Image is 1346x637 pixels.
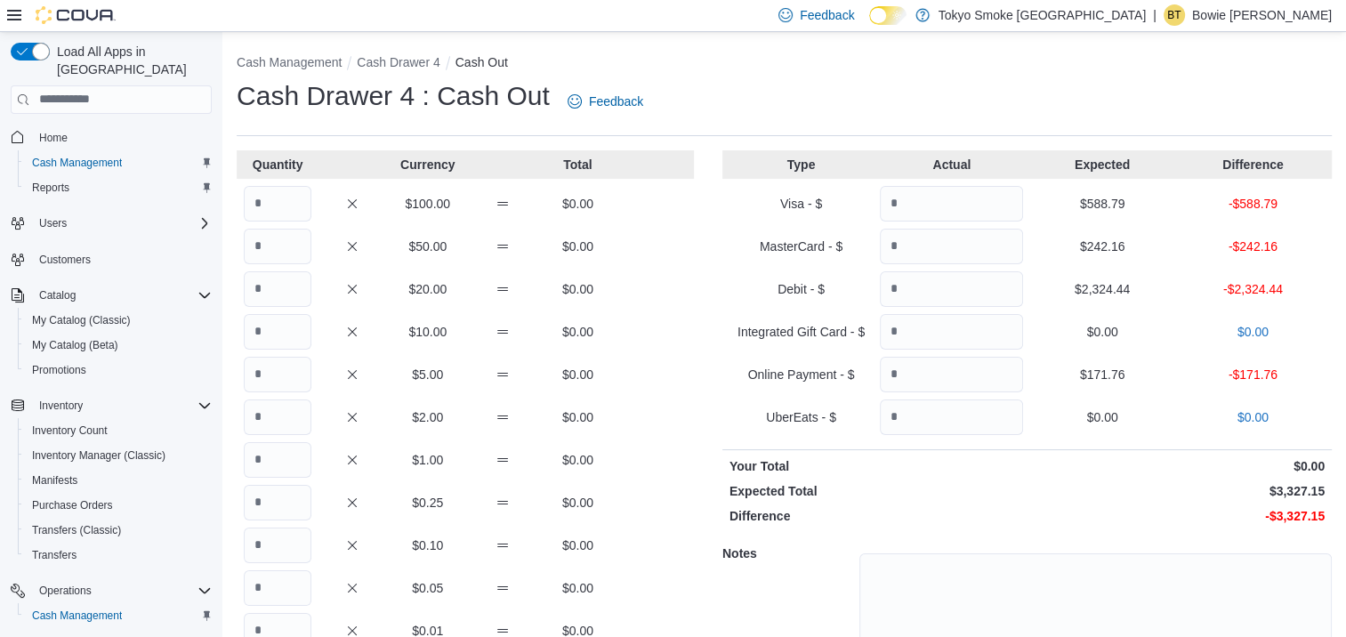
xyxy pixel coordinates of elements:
span: Feedback [589,93,643,110]
p: $0.00 [544,579,611,597]
span: My Catalog (Classic) [25,310,212,331]
input: Quantity [244,271,311,307]
span: Customers [32,248,212,270]
button: Manifests [18,468,219,493]
p: $0.05 [394,579,462,597]
p: $0.00 [544,280,611,298]
p: $2.00 [394,408,462,426]
p: $0.00 [1030,408,1173,426]
p: $0.00 [1030,457,1325,475]
p: $0.00 [544,323,611,341]
p: $171.76 [1030,366,1173,383]
span: Users [39,216,67,230]
p: $0.00 [544,451,611,469]
input: Quantity [244,357,311,392]
span: Manifests [32,473,77,488]
button: Transfers (Classic) [18,518,219,543]
input: Quantity [880,314,1023,350]
span: Purchase Orders [32,498,113,512]
p: -$2,324.44 [1181,280,1325,298]
button: Transfers [18,543,219,568]
p: $0.00 [1181,408,1325,426]
button: My Catalog (Beta) [18,333,219,358]
span: Operations [32,580,212,601]
p: $100.00 [394,195,462,213]
p: $3,327.15 [1030,482,1325,500]
span: Cash Management [32,156,122,170]
span: Inventory Manager (Classic) [32,448,165,463]
button: Purchase Orders [18,493,219,518]
p: Actual [880,156,1023,173]
button: Cash Management [18,603,219,628]
button: Catalog [4,283,219,308]
a: Inventory Manager (Classic) [25,445,173,466]
span: Inventory Manager (Classic) [25,445,212,466]
input: Quantity [880,357,1023,392]
p: Difference [1181,156,1325,173]
span: Inventory Count [25,420,212,441]
a: Home [32,127,75,149]
a: Cash Management [25,152,129,173]
a: Promotions [25,359,93,381]
button: Operations [32,580,99,601]
a: Inventory Count [25,420,115,441]
span: Inventory Count [32,423,108,438]
p: $0.00 [544,195,611,213]
a: Transfers [25,544,84,566]
p: $1.00 [394,451,462,469]
span: Purchase Orders [25,495,212,516]
p: MasterCard - $ [729,238,873,255]
p: Tokyo Smoke [GEOGRAPHIC_DATA] [939,4,1147,26]
a: Customers [32,249,98,270]
p: Online Payment - $ [729,366,873,383]
button: Users [4,211,219,236]
span: Catalog [39,288,76,302]
p: Type [729,156,873,173]
input: Quantity [244,528,311,563]
p: $2,324.44 [1030,280,1173,298]
span: My Catalog (Beta) [25,335,212,356]
button: Cash Drawer 4 [357,55,439,69]
p: $242.16 [1030,238,1173,255]
button: My Catalog (Classic) [18,308,219,333]
img: Cova [36,6,116,24]
input: Quantity [244,229,311,264]
span: Feedback [800,6,854,24]
p: Quantity [244,156,311,173]
p: Total [544,156,611,173]
button: Inventory [4,393,219,418]
p: -$242.16 [1181,238,1325,255]
p: Expected Total [729,482,1024,500]
a: Purchase Orders [25,495,120,516]
nav: An example of EuiBreadcrumbs [237,53,1332,75]
input: Quantity [244,442,311,478]
button: Promotions [18,358,219,383]
div: Bowie Thibodeau [1164,4,1185,26]
p: Expected [1030,156,1173,173]
input: Quantity [880,271,1023,307]
button: Cash Management [237,55,342,69]
button: Operations [4,578,219,603]
span: Customers [39,253,91,267]
a: My Catalog (Beta) [25,335,125,356]
span: My Catalog (Classic) [32,313,131,327]
input: Quantity [244,399,311,435]
p: $0.00 [1181,323,1325,341]
p: UberEats - $ [729,408,873,426]
button: Users [32,213,74,234]
button: Customers [4,246,219,272]
span: Reports [25,177,212,198]
input: Quantity [880,399,1023,435]
p: $0.25 [394,494,462,512]
p: $0.00 [544,408,611,426]
input: Quantity [244,314,311,350]
p: Integrated Gift Card - $ [729,323,873,341]
span: Dark Mode [869,25,870,26]
p: Debit - $ [729,280,873,298]
button: Home [4,125,219,150]
span: Inventory [32,395,212,416]
p: $5.00 [394,366,462,383]
span: Users [32,213,212,234]
button: Cash Out [455,55,508,69]
input: Quantity [244,570,311,606]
